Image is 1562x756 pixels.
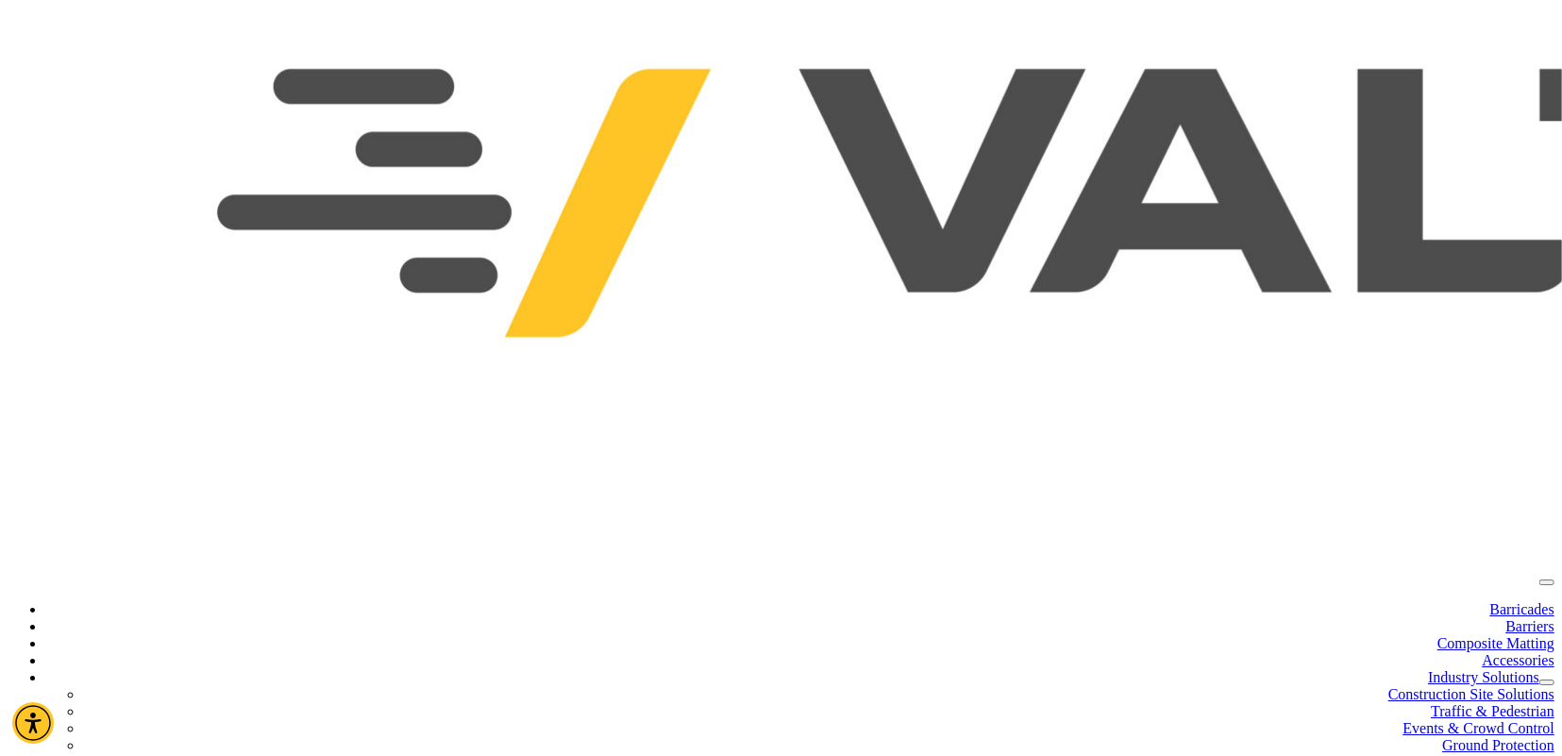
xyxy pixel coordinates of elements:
button: menu toggle [1539,580,1554,585]
a: Ground Protection [1442,737,1554,753]
a: Accessories [1483,652,1554,668]
a: Construction Site Solutions [1388,686,1554,702]
button: dropdown toggle [1539,680,1554,685]
a: Barricades [1490,601,1554,617]
a: Industry Solutions [1428,669,1539,685]
a: Composite Matting [1437,635,1554,651]
a: Events & Crowd Control [1403,720,1554,736]
a: Traffic & Pedestrian [1431,703,1554,719]
a: Barriers [1505,618,1554,634]
div: Accessibility Menu [12,702,54,744]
